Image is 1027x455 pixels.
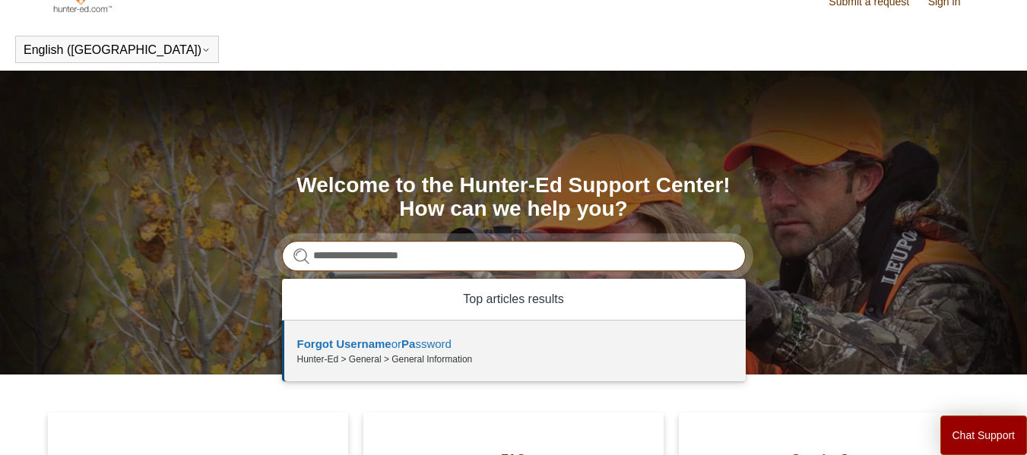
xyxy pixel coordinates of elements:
[282,279,746,321] zd-autocomplete-header: Top articles results
[297,352,731,366] zd-autocomplete-breadcrumbs-multibrand: Hunter-Ed > General > General Information
[401,337,415,350] em: Pa
[336,337,391,350] em: Username
[24,43,211,57] button: English ([GEOGRAPHIC_DATA])
[282,174,746,221] h1: Welcome to the Hunter-Ed Support Center! How can we help you?
[297,337,452,353] zd-autocomplete-title-multibrand: Suggested result 1 Forgot Username or Password
[297,337,333,350] em: Forgot
[282,241,746,271] input: Search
